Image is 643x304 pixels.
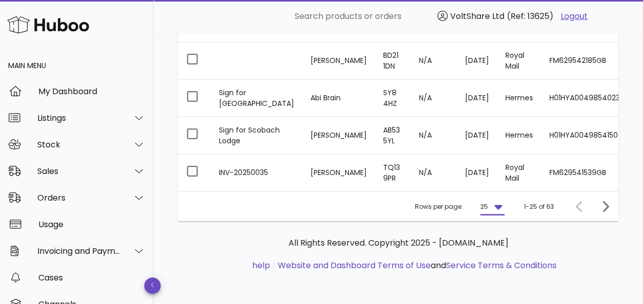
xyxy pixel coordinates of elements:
[211,154,302,191] td: INV-20250035
[252,259,270,271] a: help
[480,202,488,211] div: 25
[211,79,302,117] td: Sign for [GEOGRAPHIC_DATA]
[375,117,411,154] td: AB53 5YL
[278,259,431,271] a: Website and Dashboard Terms of Use
[375,79,411,117] td: SY8 4HZ
[457,79,497,117] td: [DATE]
[450,10,504,22] span: VoltShare Ltd
[302,117,375,154] td: [PERSON_NAME]
[507,10,553,22] span: (Ref: 13625)
[211,117,302,154] td: Sign for Scobach Lodge
[446,259,557,271] a: Service Terms & Conditions
[411,79,457,117] td: N/A
[457,42,497,79] td: [DATE]
[541,117,643,154] td: H01HYA0049854150
[302,79,375,117] td: Abi Brain
[411,154,457,191] td: N/A
[7,14,89,36] img: Huboo Logo
[37,246,121,256] div: Invoicing and Payments
[541,42,643,79] td: FM629542185GB
[541,154,643,191] td: FM629541539GB
[302,154,375,191] td: [PERSON_NAME]
[596,197,614,215] button: Next page
[561,10,588,23] a: Logout
[37,140,121,149] div: Stock
[37,113,121,123] div: Listings
[480,198,504,214] div: 25Rows per page:
[375,42,411,79] td: BD21 1DN
[524,202,554,211] div: 1-25 of 63
[497,79,541,117] td: Hermes
[38,86,145,96] div: My Dashboard
[457,117,497,154] td: [DATE]
[415,191,504,221] div: Rows per page:
[457,154,497,191] td: [DATE]
[497,42,541,79] td: Royal Mail
[37,193,121,203] div: Orders
[497,154,541,191] td: Royal Mail
[37,166,121,176] div: Sales
[274,259,557,271] li: and
[38,220,145,229] div: Usage
[497,117,541,154] td: Hermes
[375,154,411,191] td: TQ13 9PR
[411,117,457,154] td: N/A
[38,273,145,283] div: Cases
[541,79,643,117] td: H01HYA0049854023
[302,42,375,79] td: [PERSON_NAME]
[411,42,457,79] td: N/A
[186,236,610,249] p: All Rights Reserved. Copyright 2025 - [DOMAIN_NAME]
